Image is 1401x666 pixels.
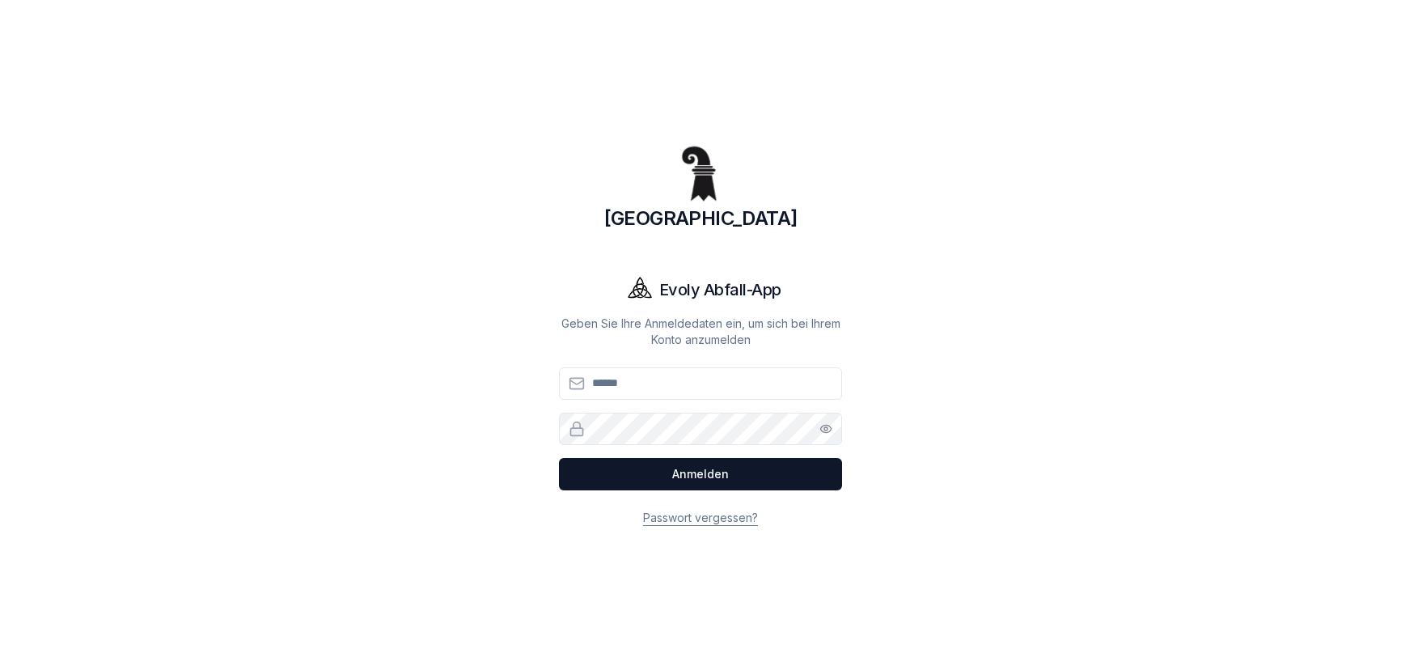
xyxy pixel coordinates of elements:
button: Anmelden [559,458,842,490]
a: Passwort vergessen? [643,511,758,524]
p: Geben Sie Ihre Anmeldedaten ein, um sich bei Ihrem Konto anzumelden [559,316,842,348]
img: Basel Logo [662,131,739,209]
img: Evoly Logo [620,270,659,309]
h1: [GEOGRAPHIC_DATA] [559,206,842,231]
h1: Evoly Abfall-App [659,278,781,301]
